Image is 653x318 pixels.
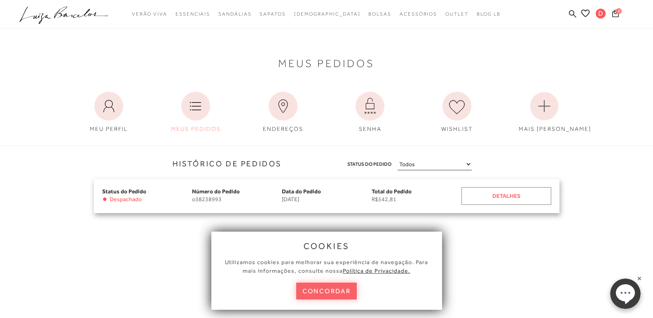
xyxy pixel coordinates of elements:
span: Sandálias [218,11,251,17]
span: BLOG LB [477,11,501,17]
a: WISHLIST [425,88,489,137]
span: R$542,81 [372,196,461,203]
span: Total do Pedido [372,188,412,195]
a: MEUS PEDIDOS [164,88,227,137]
span: Meus Pedidos [278,59,375,68]
span: [DATE] [282,196,372,203]
span: SENHA [359,125,382,132]
a: Detalhes [461,187,551,205]
span: MEU PERFIL [90,125,128,132]
span: MAIS [PERSON_NAME] [519,125,591,132]
a: Política de Privacidade. [343,267,410,274]
span: • [102,196,108,203]
span: MEUS PEDIDOS [171,125,221,132]
span: Status do Pedido [347,160,391,169]
a: categoryNavScreenReaderText [132,7,167,22]
span: 0 [616,8,622,14]
a: ENDEREÇOS [251,88,315,137]
span: Utilizamos cookies para melhorar sua experiência de navegação. Para mais informações, consulte nossa [225,259,428,274]
span: WISHLIST [441,125,473,132]
h3: Histórico de Pedidos [6,158,282,169]
span: Número do Pedido [192,188,240,195]
span: D [596,9,606,19]
a: MAIS [PERSON_NAME] [513,88,576,137]
a: categoryNavScreenReaderText [176,7,210,22]
span: Data do Pedido [282,188,321,195]
span: Bolsas [368,11,391,17]
span: Outlet [445,11,468,17]
a: categoryNavScreenReaderText [260,7,286,22]
span: Sapatos [260,11,286,17]
span: [DEMOGRAPHIC_DATA] [294,11,360,17]
button: 0 [610,9,621,20]
span: Essenciais [176,11,210,17]
a: SENHA [338,88,402,137]
span: Acessórios [400,11,437,17]
a: BLOG LB [477,7,501,22]
a: noSubCategoriesText [294,7,360,22]
a: categoryNavScreenReaderText [400,7,437,22]
span: Verão Viva [132,11,167,17]
button: D [592,8,610,21]
span: o38238993 [192,196,282,203]
span: ENDEREÇOS [263,125,303,132]
span: cookies [304,241,350,251]
span: Status do Pedido [102,188,146,195]
span: Despachado [110,196,142,203]
a: MEU PERFIL [77,88,140,137]
button: concordar [296,283,357,299]
a: categoryNavScreenReaderText [445,7,468,22]
a: categoryNavScreenReaderText [218,7,251,22]
a: categoryNavScreenReaderText [368,7,391,22]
